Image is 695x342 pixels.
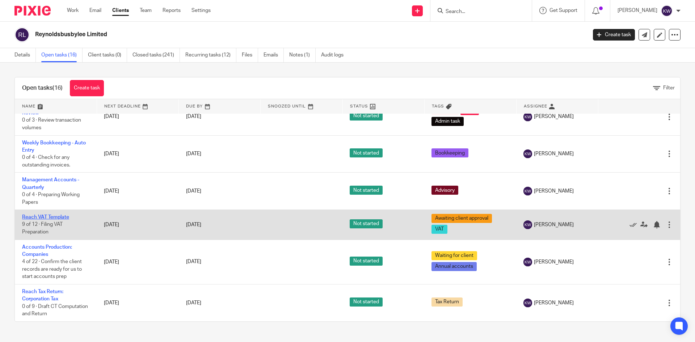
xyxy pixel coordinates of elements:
a: Mark as done [629,221,640,228]
span: Tax Return [431,297,463,307]
a: Open tasks (16) [41,48,83,62]
img: svg%3E [523,187,532,195]
a: Create task [593,29,635,41]
span: Annual accounts [431,262,477,271]
span: Tags [432,104,444,108]
td: [DATE] [97,98,178,135]
span: Status [350,104,368,108]
p: [PERSON_NAME] [618,7,657,14]
span: 9 of 12 · Filing VAT Preparation [22,222,63,235]
span: [PERSON_NAME] [534,187,574,195]
td: [DATE] [97,135,178,173]
span: Awaiting client approval [431,214,492,223]
td: [DATE] [97,284,178,321]
img: svg%3E [523,258,532,266]
h2: Reynoldsbusbylee Limited [35,31,473,38]
span: [DATE] [186,189,201,194]
span: [PERSON_NAME] [534,299,574,307]
span: (16) [52,85,63,91]
span: Get Support [549,8,577,13]
a: Emails [264,48,284,62]
span: VAT [431,225,447,234]
span: [DATE] [186,222,201,227]
input: Search [445,9,510,15]
span: [DATE] [186,114,201,119]
span: [DATE] [186,259,201,265]
a: Recurring tasks (12) [185,48,236,62]
img: svg%3E [523,113,532,121]
td: [DATE] [97,173,178,210]
span: 0 of 4 · Preparing Working Papers [22,192,80,205]
img: svg%3E [523,149,532,158]
a: Email [89,7,101,14]
h1: Open tasks [22,84,63,92]
a: Files [242,48,258,62]
a: Closed tasks (241) [132,48,180,62]
a: Reach Tax Return: Corporation Tax [22,289,63,301]
a: Reports [163,7,181,14]
img: svg%3E [661,5,673,17]
td: [DATE] [97,240,178,284]
a: Create task [70,80,104,96]
span: Not started [350,219,383,228]
a: Work [67,7,79,14]
a: Accounts Production: Companies [22,245,72,257]
a: Notes (1) [289,48,316,62]
td: [DATE] [97,210,178,240]
img: svg%3E [523,299,532,307]
span: 0 of 9 · Draft CT Computation and Return [22,304,88,317]
span: Not started [350,257,383,266]
a: Client tasks (0) [88,48,127,62]
span: Not started [350,186,383,195]
a: Clients [112,7,129,14]
span: [PERSON_NAME] [534,221,574,228]
span: Not started [350,297,383,307]
span: [DATE] [186,151,201,156]
span: Bookkeeping [431,148,468,157]
a: Reach VAT Template [22,215,69,220]
span: 4 of 22 · Confirm the client records are ready for us to start accounts prep [22,259,82,279]
span: [PERSON_NAME] [534,150,574,157]
span: Not started [350,148,383,157]
a: Weekly Bookkeeping - Auto Entry [22,140,86,153]
span: Advisory [431,186,458,195]
span: Not started [350,111,383,121]
span: Admin task [431,117,464,126]
img: svg%3E [523,220,532,229]
span: 0 of 3 · Review transaction volumes [22,118,81,131]
span: Snoozed Until [268,104,306,108]
span: [DATE] [186,300,201,305]
a: Details [14,48,36,62]
img: Pixie [14,6,51,16]
span: [PERSON_NAME] [534,113,574,120]
span: Waiting for client [431,251,477,260]
span: Filter [663,85,675,90]
a: Audit logs [321,48,349,62]
img: svg%3E [14,27,30,42]
span: 0 of 4 · Check for any outstanding invoices. [22,155,70,168]
span: [PERSON_NAME] [534,258,574,266]
a: Team [140,7,152,14]
a: Settings [191,7,211,14]
a: Management Accounts - Quarterly [22,177,79,190]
